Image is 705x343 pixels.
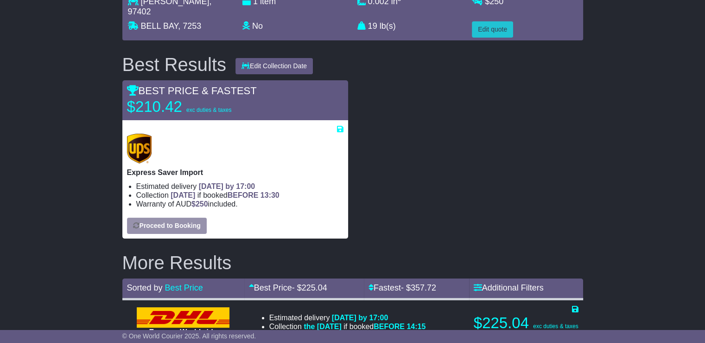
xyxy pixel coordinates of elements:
span: 19 [368,21,377,31]
span: BEST PRICE & FASTEST [127,85,257,97]
img: DHL: Express Worldwide Import [137,307,229,328]
li: Warranty of AUD included. [136,200,343,208]
span: 357.72 [411,283,436,292]
img: UPS (new): Express Saver Import [127,134,152,163]
span: No [252,21,263,31]
a: Best Price- $225.04 [249,283,327,292]
span: - $ [292,283,327,292]
span: [DATE] by 17:00 [332,314,388,322]
span: exc duties & taxes [533,323,578,330]
span: [DATE] [171,191,195,199]
li: Estimated delivery [269,313,426,322]
a: Additional Filters [474,283,544,292]
span: $ [191,200,208,208]
span: lb(s) [380,21,396,31]
span: [DATE] by 17:00 [199,182,255,190]
button: Edit quote [472,21,513,38]
a: Best Price [165,283,203,292]
button: Edit Collection Date [235,58,313,74]
span: BELL BAY [141,21,178,31]
span: if booked [171,191,279,199]
span: BEFORE [374,323,405,330]
li: Collection [136,191,343,200]
span: , 7253 [178,21,201,31]
li: Estimated delivery [136,182,343,191]
h2: More Results [122,252,583,273]
li: Collection [269,322,426,331]
span: exc duties & taxes [186,107,231,113]
p: Express Saver Import [127,168,343,177]
span: 13:30 [260,191,279,199]
span: © One World Courier 2025. All rights reserved. [122,332,256,340]
span: 14:15 [406,323,426,330]
span: - $ [401,283,436,292]
p: $210.42 [127,97,243,116]
span: Sorted by [127,283,163,292]
span: 225.04 [302,283,327,292]
button: Proceed to Booking [127,218,207,234]
span: if booked [304,323,426,330]
div: Best Results [118,54,231,75]
p: $225.04 [474,314,578,332]
span: BEFORE [228,191,259,199]
a: Fastest- $357.72 [368,283,436,292]
span: the [DATE] [304,323,341,330]
span: 250 [196,200,208,208]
